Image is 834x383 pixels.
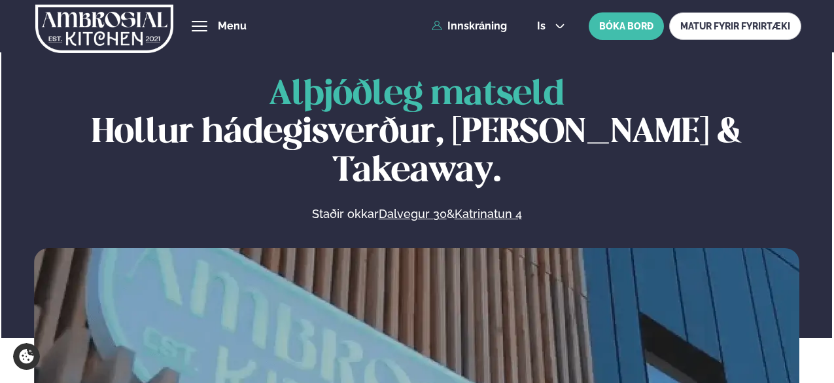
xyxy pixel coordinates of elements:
h1: Hollur hádegisverður, [PERSON_NAME] & Takeaway. [34,76,799,191]
a: Innskráning [432,20,507,32]
a: Dalvegur 30 [379,206,447,222]
span: is [537,21,549,31]
button: is [527,21,576,31]
a: Katrinatun 4 [455,206,522,222]
a: MATUR FYRIR FYRIRTÆKI [669,12,801,40]
img: logo [35,2,173,56]
button: hamburger [192,18,207,34]
span: Alþjóðleg matseld [269,79,565,111]
p: Staðir okkar & [169,206,664,222]
button: BÓKA BORÐ [589,12,664,40]
a: Cookie settings [13,343,40,370]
